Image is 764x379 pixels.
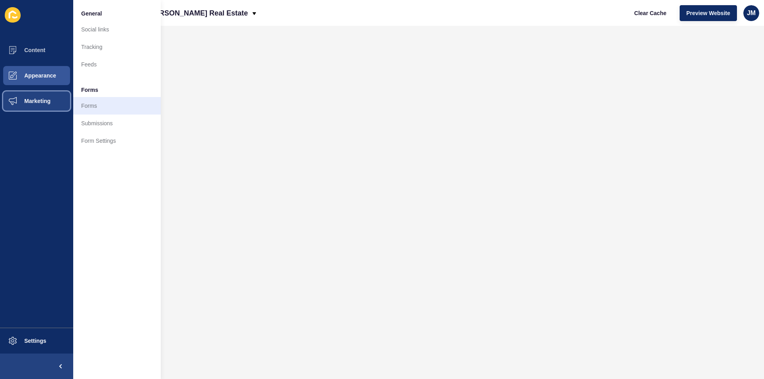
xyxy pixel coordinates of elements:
span: Clear Cache [634,9,667,17]
button: Clear Cache [628,5,673,21]
span: Forms [81,86,98,94]
a: Form Settings [73,132,161,150]
a: Submissions [73,115,161,132]
span: Preview Website [686,9,730,17]
a: Social links [73,21,161,38]
button: Preview Website [680,5,737,21]
a: Feeds [73,56,161,73]
p: [PERSON_NAME] & [PERSON_NAME] Real Estate [78,3,248,23]
span: JM [747,9,756,17]
a: Forms [73,97,161,115]
a: Tracking [73,38,161,56]
span: General [81,10,102,17]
